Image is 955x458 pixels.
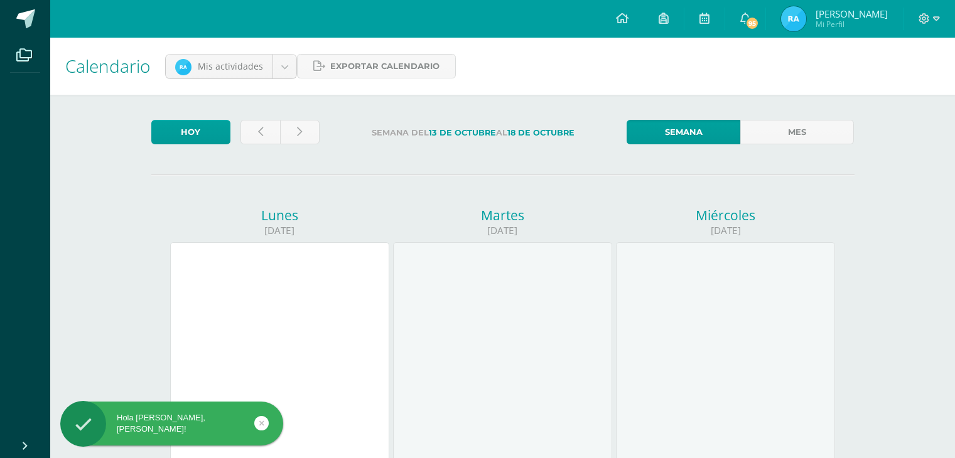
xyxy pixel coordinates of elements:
[816,8,888,20] span: [PERSON_NAME]
[170,206,389,224] div: Lunes
[330,55,440,78] span: Exportar calendario
[627,120,740,144] a: Semana
[65,54,150,78] span: Calendario
[198,60,263,72] span: Mis actividades
[151,120,230,144] a: Hoy
[745,16,759,30] span: 95
[816,19,888,29] span: Mi Perfil
[393,224,612,237] div: [DATE]
[616,224,835,237] div: [DATE]
[781,6,806,31] img: 571d27c3cc3ab882cd38767506b83c26.png
[616,206,835,224] div: Miércoles
[393,206,612,224] div: Martes
[166,55,296,78] a: Mis actividades
[170,224,389,237] div: [DATE]
[740,120,854,144] a: Mes
[175,59,192,75] img: 0f0c08f5f9bc3081dd8c3f26c4e273ea.png
[60,412,283,435] div: Hola [PERSON_NAME], [PERSON_NAME]!
[330,120,617,146] label: Semana del al
[429,128,496,137] strong: 13 de Octubre
[297,54,456,78] a: Exportar calendario
[507,128,575,137] strong: 18 de Octubre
